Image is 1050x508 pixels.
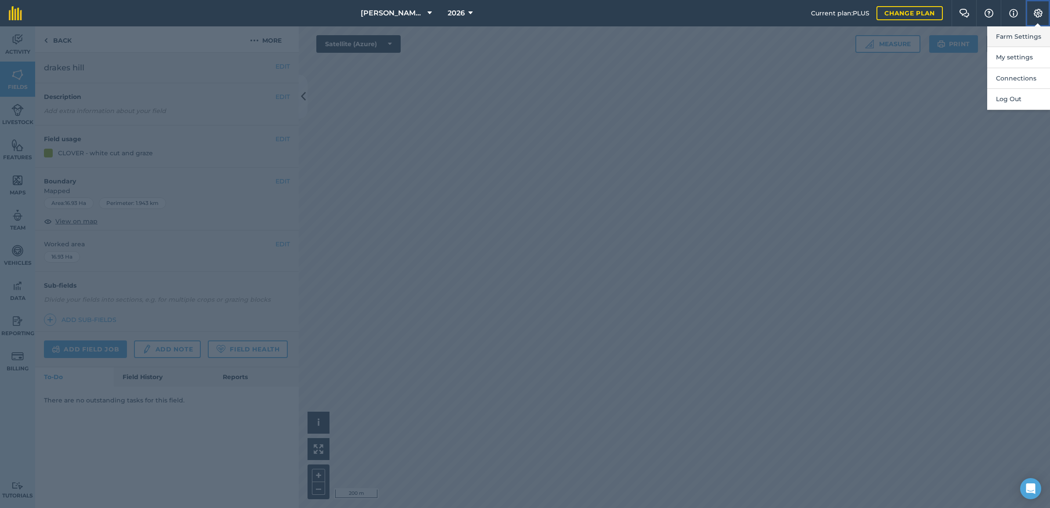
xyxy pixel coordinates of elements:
[876,6,943,20] a: Change plan
[1020,478,1041,499] div: Open Intercom Messenger
[987,89,1050,110] button: Log Out
[987,68,1050,89] button: Connections
[811,8,869,18] span: Current plan : PLUS
[959,9,970,18] img: Two speech bubbles overlapping with the left bubble in the forefront
[448,8,465,18] span: 2026
[9,6,22,20] img: fieldmargin Logo
[984,9,994,18] img: A question mark icon
[361,8,424,18] span: [PERSON_NAME] LTD
[987,47,1050,68] button: My settings
[1033,9,1043,18] img: A cog icon
[1009,8,1018,18] img: svg+xml;base64,PHN2ZyB4bWxucz0iaHR0cDovL3d3dy53My5vcmcvMjAwMC9zdmciIHdpZHRoPSIxNyIgaGVpZ2h0PSIxNy...
[987,26,1050,47] button: Farm Settings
